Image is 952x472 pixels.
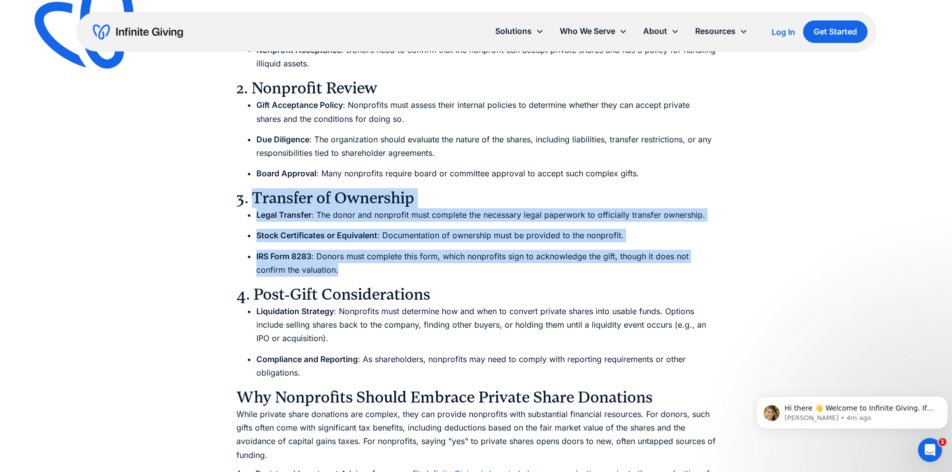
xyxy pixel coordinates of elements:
[939,438,947,446] span: 1
[256,11,361,21] strong: Legal and Tax Consultation
[256,306,334,316] strong: Liquidation Strategy
[256,305,716,346] li: : Nonprofits must determine how and when to convert private shares into usable funds. Options inc...
[635,20,687,42] div: About
[803,20,868,43] a: Get Started
[256,354,358,364] strong: Compliance and Reporting
[256,210,311,220] strong: Legal Transfer
[256,9,716,36] li: : Donors should collaborate with advisors to understand the tax implications and ensure complianc...
[256,133,716,160] li: : The organization should evaluate the nature of the shares, including liabilities, transfer rest...
[236,408,716,462] p: While private share donations are complex, they can provide nonprofits with substantial financial...
[918,438,942,462] iframe: Intercom live chat
[256,100,343,110] strong: Gift Acceptance Policy
[256,208,716,222] li: : The donor and nonprofit must complete the necessary legal paperwork to officially transfer owne...
[256,229,716,242] li: : Documentation of ownership must be provided to the nonprofit.
[236,78,716,98] h3: 2. Nonprofit Review
[772,26,795,38] a: Log In
[256,251,311,261] strong: IRS Form 8283
[256,45,341,55] strong: Nonprofit Acceptance
[687,20,756,42] div: Resources
[772,28,795,36] div: Log In
[643,24,667,38] div: About
[256,134,309,144] strong: Due Diligence
[236,285,716,305] h3: 4. Post-Gift Considerations
[256,43,716,70] li: : Donors need to confirm that the nonprofit can accept private shares and has a policy for handli...
[752,375,952,445] iframe: Intercom notifications message
[93,24,183,40] a: home
[256,98,716,125] li: : Nonprofits must assess their internal policies to determine whether they can accept private sha...
[236,188,716,208] h3: 3. Transfer of Ownership
[256,353,716,380] li: : As shareholders, nonprofits may need to comply with reporting requirements or other obligations.
[256,168,316,178] strong: Board Approval
[236,388,716,408] h3: Why Nonprofits Should Embrace Private Share Donations
[495,24,532,38] div: Solutions
[256,250,716,277] li: : Donors must complete this form, which nonprofits sign to acknowledge the gift, though it does n...
[552,20,635,42] div: Who We Serve
[695,24,736,38] div: Resources
[256,230,377,240] strong: Stock Certificates or Equivalent
[560,24,615,38] div: Who We Serve
[487,20,552,42] div: Solutions
[256,167,716,180] li: : Many nonprofits require board or committee approval to accept such complex gifts.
